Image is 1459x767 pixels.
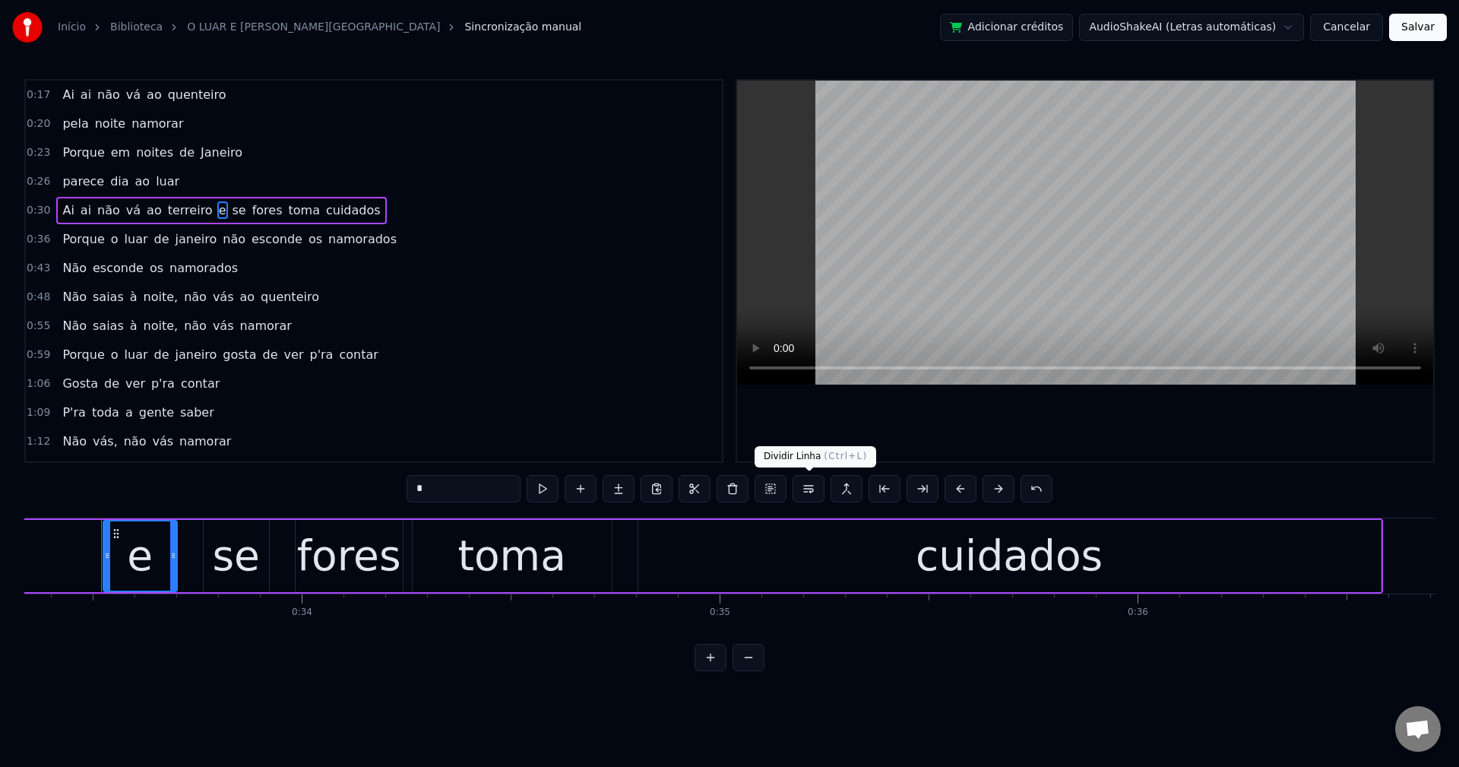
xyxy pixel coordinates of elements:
[337,346,379,363] span: contar
[109,230,120,248] span: o
[148,259,165,277] span: os
[27,376,50,391] span: 1:06
[58,20,86,35] a: Início
[324,201,382,219] span: cuidados
[211,317,236,334] span: vás
[27,116,50,132] span: 0:20
[91,433,119,450] span: vás,
[283,346,305,363] span: ver
[212,525,260,588] div: se
[174,346,219,363] span: janeiro
[124,404,135,421] span: a
[457,525,566,588] div: toma
[166,201,214,219] span: terreiro
[182,288,208,306] span: não
[135,144,175,161] span: noites
[292,607,312,619] div: 0:34
[308,346,334,363] span: p'ra
[90,404,121,421] span: toda
[134,173,152,190] span: ao
[150,433,175,450] span: vás
[178,144,196,161] span: de
[79,86,93,103] span: ai
[261,346,280,363] span: de
[61,346,106,363] span: Porque
[231,201,248,219] span: se
[27,232,50,247] span: 0:36
[123,346,150,363] span: luar
[27,290,50,305] span: 0:48
[61,259,88,277] span: Não
[109,144,131,161] span: em
[103,375,121,392] span: de
[61,144,106,161] span: Porque
[178,433,233,450] span: namorar
[27,261,50,276] span: 0:43
[238,288,256,306] span: ao
[91,288,125,306] span: saias
[916,525,1103,588] div: cuidados
[1389,14,1447,41] button: Salvar
[91,317,125,334] span: saias
[199,144,244,161] span: Janeiro
[110,20,163,35] a: Biblioteca
[122,433,148,450] span: não
[128,317,139,334] span: à
[27,434,50,449] span: 1:12
[125,86,142,103] span: vá
[217,201,228,219] span: e
[153,230,171,248] span: de
[125,201,142,219] span: vá
[182,317,208,334] span: não
[940,14,1074,41] button: Adicionar créditos
[187,20,440,35] a: O LUAR E [PERSON_NAME][GEOGRAPHIC_DATA]
[250,230,304,248] span: esconde
[61,86,75,103] span: Ai
[27,145,50,160] span: 0:23
[27,174,50,189] span: 0:26
[755,446,876,467] div: Dividir Linha
[179,375,221,392] span: contar
[61,173,106,190] span: parece
[464,20,581,35] span: Sincronização manual
[130,115,185,132] span: namorar
[824,451,867,461] span: ( Ctrl+L )
[61,375,100,392] span: Gosta
[1395,706,1441,752] a: Open chat
[150,375,176,392] span: p'ra
[61,404,87,421] span: P'ra
[251,201,284,219] span: fores
[27,319,50,334] span: 0:55
[128,288,139,306] span: à
[123,230,150,248] span: luar
[96,86,122,103] span: não
[12,12,43,43] img: youka
[211,288,236,306] span: vás
[27,87,50,103] span: 0:17
[166,86,228,103] span: quenteiro
[61,115,90,132] span: pela
[127,525,153,588] div: e
[27,405,50,420] span: 1:09
[179,404,216,421] span: saber
[297,525,401,588] div: fores
[109,346,120,363] span: o
[27,347,50,363] span: 0:59
[61,288,88,306] span: Não
[710,607,730,619] div: 0:35
[153,346,171,363] span: de
[1310,14,1383,41] button: Cancelar
[124,375,147,392] span: ver
[238,317,293,334] span: namorar
[327,230,398,248] span: namorados
[168,259,239,277] span: namorados
[287,201,321,219] span: toma
[174,230,219,248] span: janeiro
[61,317,88,334] span: Não
[145,201,163,219] span: ao
[61,433,88,450] span: Não
[58,20,581,35] nav: breadcrumb
[1128,607,1148,619] div: 0:36
[96,201,122,219] span: não
[259,288,321,306] span: quenteiro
